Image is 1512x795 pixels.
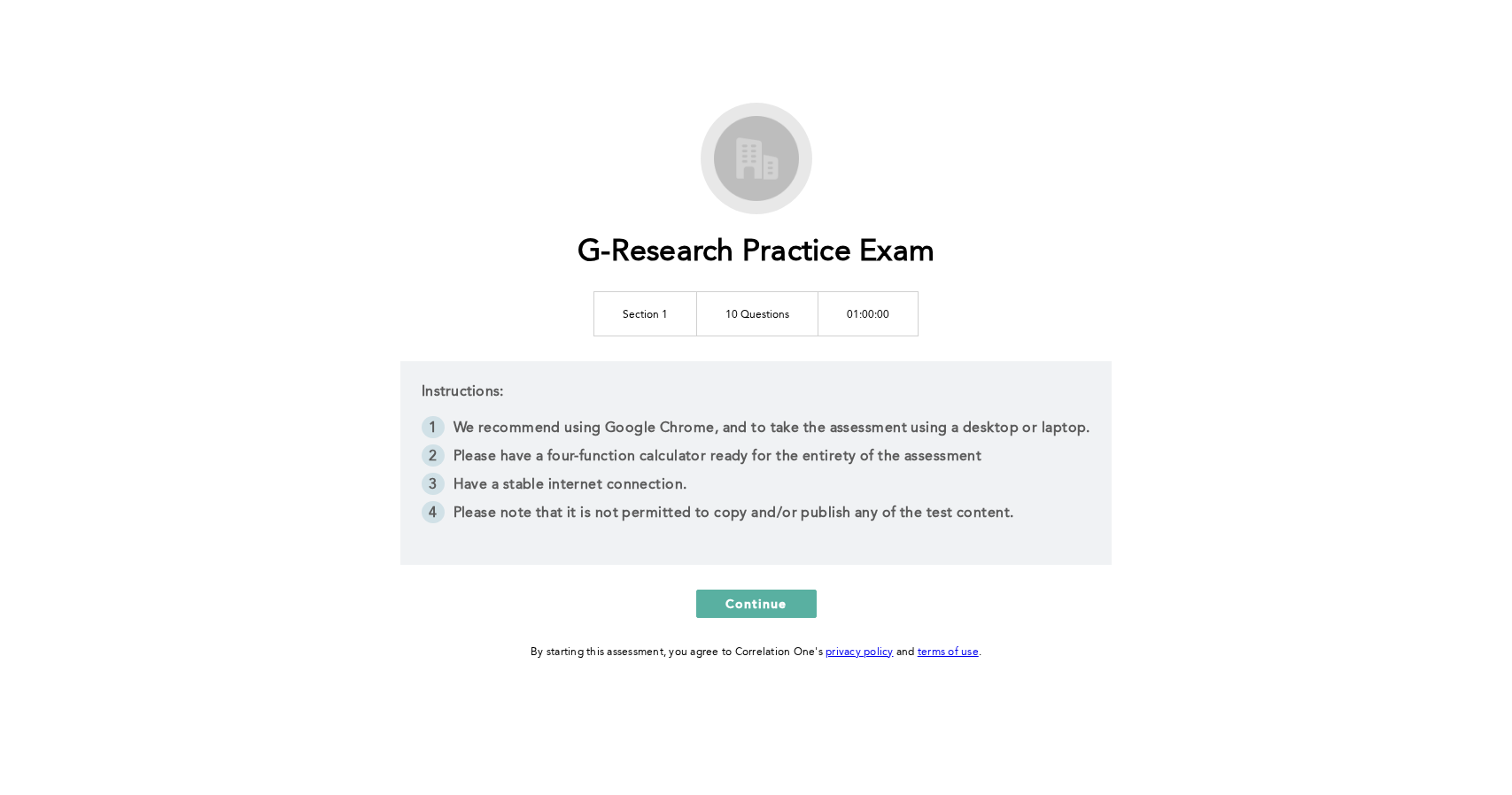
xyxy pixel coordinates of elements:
img: G-Research [708,110,805,207]
div: By starting this assessment, you agree to Correlation One's and . [531,643,981,662]
td: Section 1 [594,291,697,336]
li: Please have a four-function calculator ready for the entirety of the assessment [422,444,1090,473]
td: 10 Questions [697,291,818,336]
h1: G-Research Practice Exam [578,235,934,271]
span: Continue [725,595,787,612]
button: Continue [696,590,817,618]
a: terms of use [918,647,979,658]
a: privacy policy [826,647,894,658]
li: Please note that it is not permitted to copy and/or publish any of the test content. [422,501,1090,529]
div: Instructions: [400,361,1112,565]
li: We recommend using Google Chrome, and to take the assessment using a desktop or laptop. [422,416,1090,444]
td: 01:00:00 [818,291,919,336]
li: Have a stable internet connection. [422,473,1090,501]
